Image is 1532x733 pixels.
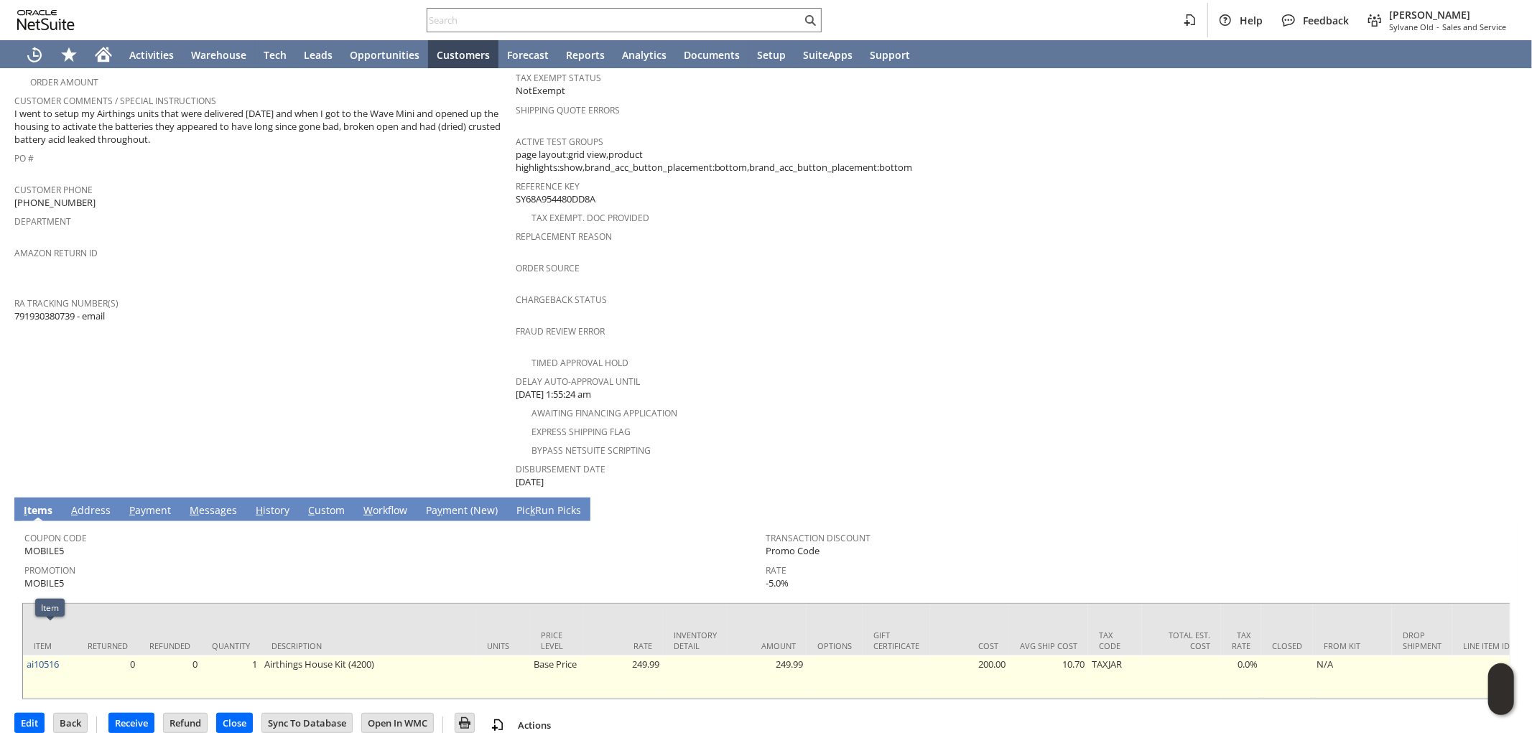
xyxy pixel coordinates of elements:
[341,40,428,69] a: Opportunities
[24,532,87,544] a: Coupon Code
[817,640,852,651] div: Options
[86,40,121,69] a: Home
[261,655,476,699] td: Airthings House Kit (4200)
[512,719,557,732] a: Actions
[24,564,75,576] a: Promotion
[1313,655,1392,699] td: N/A
[305,503,348,519] a: Custom
[487,640,519,651] div: Units
[17,10,75,30] svg: logo
[264,48,287,62] span: Tech
[1463,640,1521,651] div: Line Item ID
[1303,14,1349,27] span: Feedback
[41,602,59,614] div: Item
[531,212,649,224] a: Tax Exempt. Doc Provided
[802,11,819,29] svg: Search
[77,655,139,699] td: 0
[684,48,740,62] span: Documents
[126,503,175,519] a: Payment
[68,503,114,519] a: Address
[757,48,786,62] span: Setup
[1232,630,1250,651] div: Tax Rate
[1088,655,1142,699] td: TAXJAR
[1492,500,1509,518] a: Unrolled view on
[437,503,442,517] span: y
[748,40,794,69] a: Setup
[14,196,96,210] span: [PHONE_NUMBER]
[129,48,174,62] span: Activities
[34,640,66,651] div: Item
[595,640,652,651] div: Rate
[516,104,620,116] a: Shipping Quote Errors
[516,192,595,206] span: SY68A954480DD8A
[201,655,261,699] td: 1
[182,40,255,69] a: Warehouse
[212,640,250,651] div: Quantity
[295,40,341,69] a: Leads
[1488,663,1514,715] iframe: Click here to launch Oracle Guided Learning Help Panel
[530,655,584,699] td: Base Price
[217,714,252,732] input: Close
[14,247,98,259] a: Amazon Return ID
[930,655,1009,699] td: 200.00
[941,640,998,651] div: Cost
[531,407,677,419] a: Awaiting Financing Application
[516,325,605,337] a: Fraud Review Error
[308,503,315,517] span: C
[794,40,861,69] a: SuiteApps
[121,40,182,69] a: Activities
[88,640,128,651] div: Returned
[428,40,498,69] a: Customers
[516,148,1010,174] span: page layout:grid view,product highlights:show,brand_acc_button_placement:bottom,brand_acc_button_...
[350,48,419,62] span: Opportunities
[1099,630,1131,651] div: Tax Code
[362,714,433,732] input: Open In WMC
[60,46,78,63] svg: Shortcuts
[728,655,807,699] td: 249.99
[1403,630,1442,651] div: Drop Shipment
[766,532,871,544] a: Transaction Discount
[531,357,628,369] a: Timed Approval Hold
[613,40,675,69] a: Analytics
[513,503,585,519] a: PickRun Picks
[17,40,52,69] a: Recent Records
[20,503,56,519] a: Items
[30,76,98,88] a: Order Amount
[95,46,112,63] svg: Home
[541,630,573,651] div: Price Level
[674,630,717,651] div: Inventory Detail
[516,475,544,489] span: [DATE]
[1389,8,1506,22] span: [PERSON_NAME]
[256,503,263,517] span: H
[1442,22,1506,32] span: Sales and Service
[71,503,78,517] span: A
[422,503,501,519] a: Payment (New)
[530,503,535,517] span: k
[870,48,910,62] span: Support
[516,294,607,306] a: Chargeback Status
[14,184,93,196] a: Customer Phone
[738,640,796,651] div: Amount
[14,309,105,323] span: 791930380739 - email
[516,262,580,274] a: Order Source
[531,444,651,457] a: Bypass NetSuite Scripting
[363,503,373,517] span: W
[14,107,509,146] span: I went to setup my Airthings units that were delivered [DATE] and when I got to the Wave Mini and...
[516,136,603,148] a: Active Test Groups
[15,714,44,732] input: Edit
[1488,690,1514,716] span: Oracle Guided Learning Widget. To move around, please hold and drag
[766,576,789,590] span: -5.0%
[622,48,667,62] span: Analytics
[360,503,411,519] a: Workflow
[191,48,246,62] span: Warehouse
[766,544,820,558] span: Promo Code
[1389,22,1434,32] span: Sylvane Old
[252,503,293,519] a: History
[186,503,241,519] a: Messages
[139,655,201,699] td: 0
[498,40,557,69] a: Forecast
[516,84,565,98] span: NotExempt
[14,215,71,228] a: Department
[873,630,919,651] div: Gift Certificate
[456,714,473,732] img: Print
